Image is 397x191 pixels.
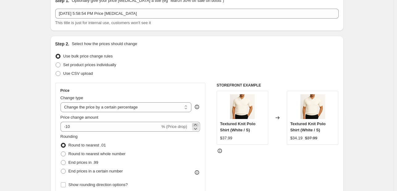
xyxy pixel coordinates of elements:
[61,95,83,100] span: Change type
[305,136,317,140] span: $37.99
[55,9,339,19] input: 30% off holiday sale
[69,169,123,173] span: End prices in a certain number
[61,122,160,132] input: -15
[63,62,116,67] span: Set product prices individually
[61,115,98,120] span: Price change amount
[63,54,113,58] span: Use bulk price change rules
[69,160,98,165] span: End prices in .99
[290,121,326,132] span: Textured Knit Polo Shirt (White / S)
[230,94,255,119] img: Luminovi-Textured-Knit-Polo-Shirt_80x.png
[220,121,256,132] span: Textured Knit Polo Shirt (White / S)
[194,104,200,110] div: help
[63,71,93,76] span: Use CSV upload
[300,94,325,119] img: Luminovi-Textured-Knit-Polo-Shirt_80x.png
[61,88,69,93] h3: Price
[55,20,151,25] span: This title is just for internal use, customers won't see it
[69,143,106,147] span: Round to nearest .01
[161,124,187,129] span: % (Price drop)
[69,151,126,156] span: Round to nearest whole number
[290,136,303,140] span: $34.19
[217,83,339,88] h6: STOREFRONT EXAMPLE
[61,134,78,139] span: Rounding
[220,136,232,140] span: $37.99
[69,182,128,187] span: Show rounding direction options?
[55,41,69,47] h2: Step 2.
[72,41,137,47] p: Select how the prices should change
